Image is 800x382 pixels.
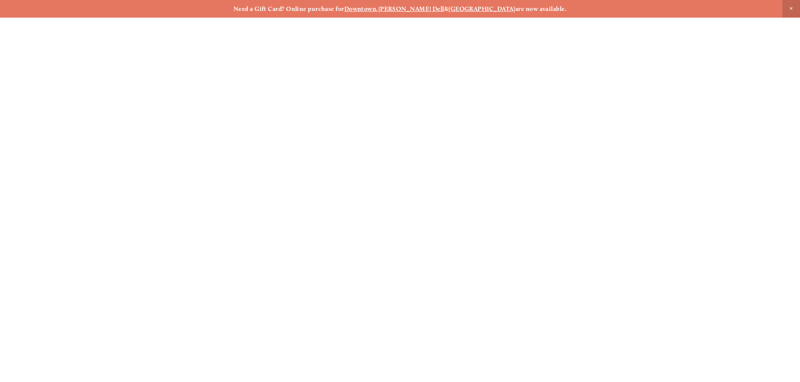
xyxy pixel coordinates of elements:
[515,5,567,13] strong: are now available.
[233,5,344,13] strong: Need a Gift Card? Online purchase for
[449,5,515,13] a: [GEOGRAPHIC_DATA]
[378,5,444,13] a: [PERSON_NAME] Dell
[344,5,377,13] a: Downtown
[376,5,378,13] strong: ,
[444,5,449,13] strong: &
